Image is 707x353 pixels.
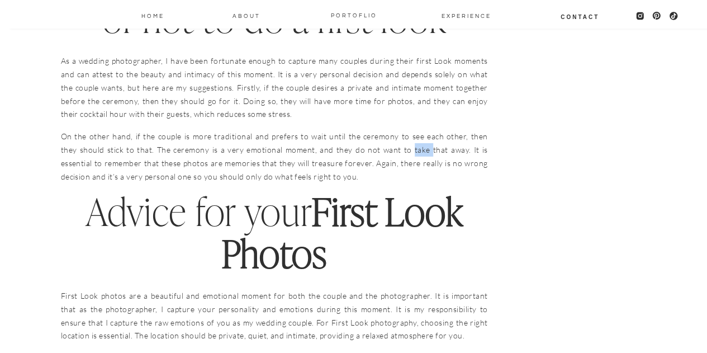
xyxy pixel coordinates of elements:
a: About [232,11,261,20]
a: Home [141,11,165,20]
a: PORTOFLIO [326,10,382,19]
p: On the other hand, if the couple is more traditional and prefers to wait until the ceremony to se... [61,130,488,183]
p: First Look photos are a beautiful and emotional moment for both the couple and the photographer. ... [61,289,488,342]
a: Contact [560,12,600,21]
strong: First Look Photos [221,190,463,277]
p: As a wedding photographer, I have been fortunate enough to capture many couples during their firs... [61,54,488,121]
a: EXPERIENCE [442,11,482,20]
h2: Advice for your [61,192,488,276]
